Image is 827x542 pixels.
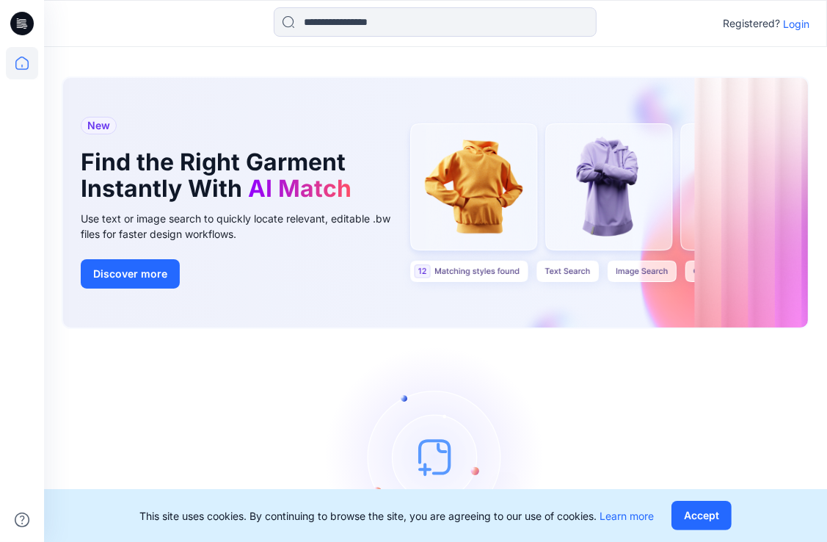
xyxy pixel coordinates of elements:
p: This site uses cookies. By continuing to browse the site, you are agreeing to our use of cookies. [139,508,654,524]
span: New [87,117,110,134]
p: Registered? [723,15,780,32]
a: Learn more [600,510,654,522]
button: Discover more [81,259,180,289]
span: AI Match [248,174,351,203]
h1: Find the Right Garment Instantly With [81,149,389,202]
p: Login [783,16,809,32]
div: Use text or image search to quickly locate relevant, editable .bw files for faster design workflows. [81,211,411,242]
button: Accept [671,501,732,530]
